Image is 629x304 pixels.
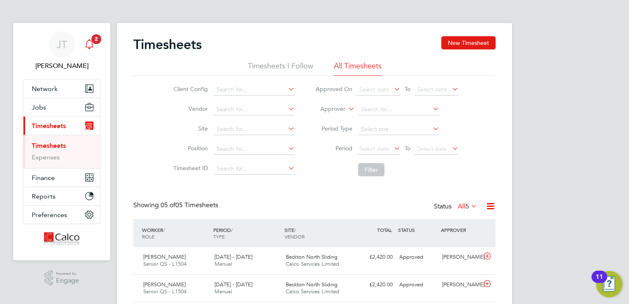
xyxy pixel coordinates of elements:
[44,270,79,286] a: Powered byEngage
[23,61,100,71] span: Jayne Thain
[56,39,67,50] span: JT
[56,277,79,284] span: Engage
[358,104,439,115] input: Search for...
[171,125,208,132] label: Site
[23,187,100,205] button: Reports
[353,278,396,292] div: £2,420.00
[417,86,447,93] span: Select date
[56,270,79,277] span: Powered by
[286,288,339,295] span: Calco Services Limited
[23,117,100,135] button: Timesheets
[13,23,110,260] nav: Main navigation
[439,222,482,237] div: APPROVER
[142,233,154,240] span: ROLE
[282,222,354,244] div: SITE
[214,163,295,175] input: Search for...
[161,201,218,209] span: 05 Timesheets
[143,253,186,260] span: [PERSON_NAME]
[213,233,225,240] span: TYPE
[23,232,100,246] a: Go to home page
[143,288,186,295] span: Senior QS - L1504
[143,260,186,267] span: Senior QS - L1504
[434,201,479,213] div: Status
[32,85,58,93] span: Network
[286,260,339,267] span: Calco Services Limited
[214,281,252,288] span: [DATE] - [DATE]
[353,250,396,264] div: £2,420.00
[286,253,338,260] span: Beckton North Sliding
[133,36,202,53] h2: Timesheets
[214,143,295,155] input: Search for...
[359,86,389,93] span: Select date
[211,222,282,244] div: PERIOD
[32,153,60,161] a: Expenses
[396,222,439,237] div: STATUS
[32,174,55,182] span: Finance
[32,192,56,200] span: Reports
[417,145,447,152] span: Select date
[358,124,439,135] input: Select one
[23,31,100,71] a: JT[PERSON_NAME]
[402,143,413,154] span: To
[133,201,220,210] div: Showing
[441,36,496,49] button: New Timesheet
[402,84,413,94] span: To
[396,278,439,292] div: Approved
[32,142,66,150] a: Timesheets
[284,233,305,240] span: VENDOR
[81,31,98,58] a: 2
[214,288,232,295] span: Manual
[248,61,313,76] li: Timesheets I Follow
[596,277,603,288] div: 11
[396,250,439,264] div: Approved
[439,278,482,292] div: [PERSON_NAME]
[91,34,101,44] span: 2
[143,281,186,288] span: [PERSON_NAME]
[358,163,384,176] button: Filter
[308,105,345,113] label: Approver
[294,227,296,233] span: /
[377,227,392,233] span: TOTAL
[286,281,338,288] span: Beckton North Sliding
[171,105,208,112] label: Vendor
[32,103,46,111] span: Jobs
[32,211,67,219] span: Preferences
[466,202,469,210] span: 5
[359,145,389,152] span: Select date
[161,201,175,209] span: 05 of
[171,85,208,93] label: Client Config
[214,124,295,135] input: Search for...
[458,202,478,210] label: All
[214,84,295,96] input: Search for...
[23,98,100,116] button: Jobs
[334,61,382,76] li: All Timesheets
[23,206,100,224] button: Preferences
[315,145,352,152] label: Period
[231,227,233,233] span: /
[214,104,295,115] input: Search for...
[171,164,208,172] label: Timesheet ID
[315,85,352,93] label: Approved On
[596,271,622,297] button: Open Resource Center, 11 new notifications
[163,227,165,233] span: /
[23,80,100,98] button: Network
[171,145,208,152] label: Position
[44,232,79,246] img: calco-logo-retina.png
[32,122,66,130] span: Timesheets
[214,253,252,260] span: [DATE] - [DATE]
[315,125,352,132] label: Period Type
[214,260,232,267] span: Manual
[23,168,100,187] button: Finance
[439,250,482,264] div: [PERSON_NAME]
[140,222,211,244] div: WORKER
[23,135,100,168] div: Timesheets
